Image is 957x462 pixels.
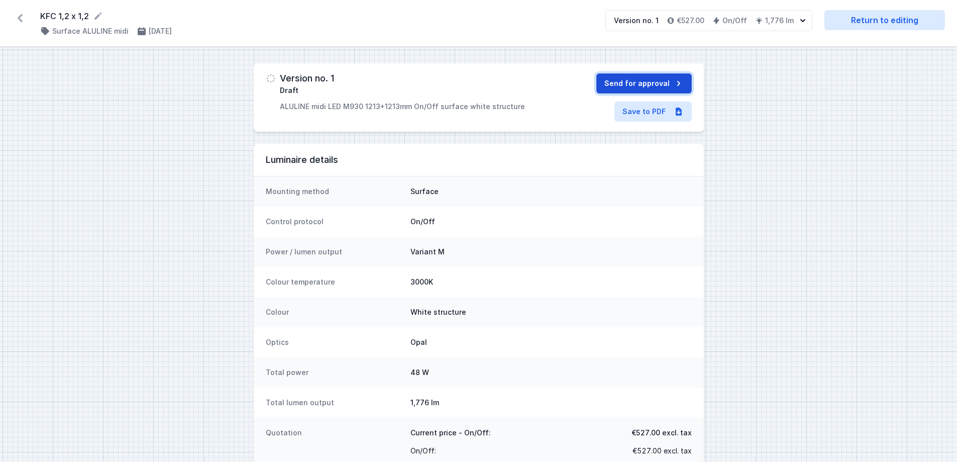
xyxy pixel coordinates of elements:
span: €527.00 excl. tax [631,428,692,438]
dt: Colour temperature [266,277,402,287]
button: Rename project [93,11,103,21]
div: Version no. 1 [614,16,659,26]
dd: 3000K [410,277,692,287]
h3: Version no. 1 [280,73,334,83]
p: ALULINE midi LED M930 1213+1213mm On/Off surface white structure [280,102,525,112]
a: Save to PDF [614,102,692,122]
dt: Total power [266,367,402,378]
h3: Luminaire details [266,154,692,166]
button: Send for approval [596,73,692,94]
span: Draft [280,85,298,96]
dd: 48 W [410,367,692,378]
h4: €527.00 [677,16,704,26]
h4: Surface ALULINE midi [52,26,129,36]
img: draft.svg [266,73,276,83]
dd: 1,776 lm [410,398,692,408]
span: On/Off : [410,444,436,458]
dt: Control protocol [266,217,402,227]
dd: White structure [410,307,692,317]
dd: Opal [410,337,692,347]
h4: On/Off [722,16,747,26]
h4: 1,776 lm [765,16,794,26]
dt: Mounting method [266,187,402,197]
dt: Total lumen output [266,398,402,408]
form: KFC 1,2 x 1,2 [40,10,593,22]
dt: Quotation [266,428,402,458]
dt: Power / lumen output [266,247,402,257]
dd: Variant M [410,247,692,257]
dd: On/Off [410,217,692,227]
span: Current price - On/Off: [410,428,491,438]
dt: Optics [266,337,402,347]
a: Return to editing [824,10,945,30]
button: Version no. 1€527.00On/Off1,776 lm [605,10,812,31]
h4: [DATE] [149,26,172,36]
span: €527.00 excl. tax [632,444,692,458]
dd: Surface [410,187,692,197]
dt: Colour [266,307,402,317]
